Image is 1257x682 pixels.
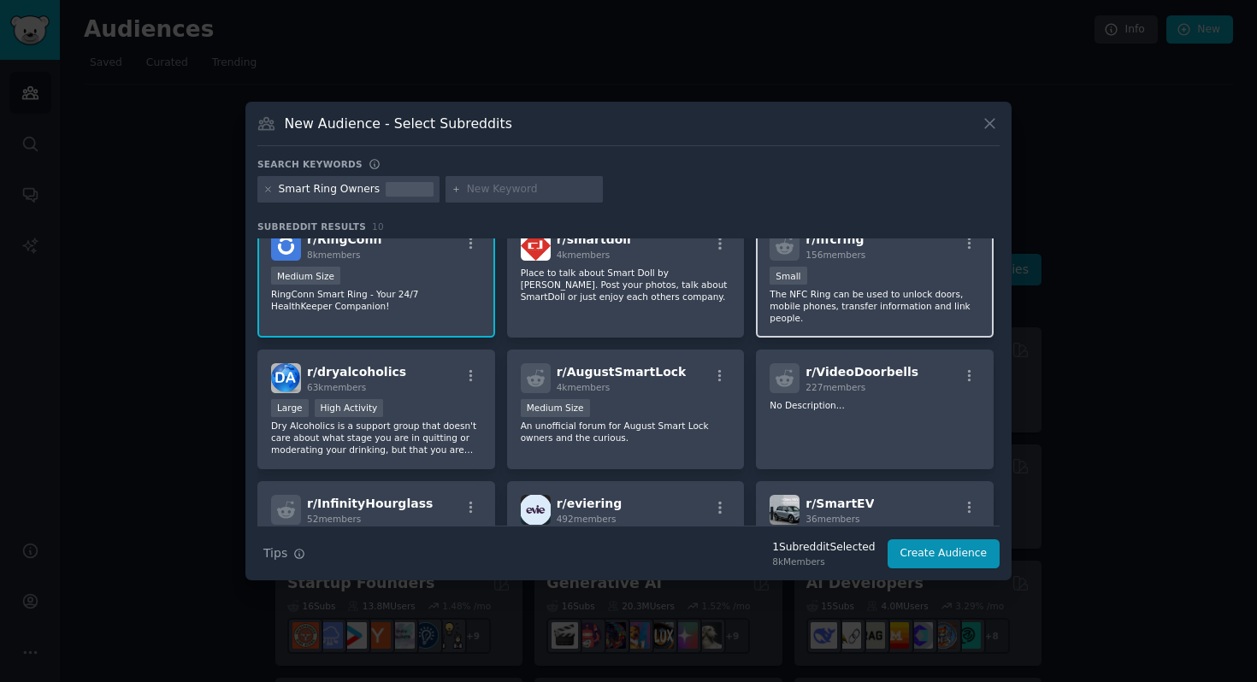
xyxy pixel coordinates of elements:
[307,232,381,246] span: r/ RingConn
[257,158,363,170] h3: Search keywords
[806,250,865,260] span: 156 members
[307,365,406,379] span: r/ dryalcoholics
[271,288,481,312] p: RingConn Smart Ring - Your 24/7 HealthKeeper Companion!
[557,497,623,510] span: r/ eviering
[307,514,361,524] span: 52 members
[806,514,859,524] span: 36 members
[806,382,865,392] span: 227 members
[372,221,384,232] span: 10
[806,365,918,379] span: r/ VideoDoorbells
[770,399,980,411] p: No Description...
[557,250,611,260] span: 4k members
[557,514,617,524] span: 492 members
[806,497,874,510] span: r/ SmartEV
[521,495,551,525] img: eviering
[271,267,340,285] div: Medium Size
[557,232,631,246] span: r/ smartdoll
[271,420,481,456] p: Dry Alcoholics is a support group that doesn't care about what stage you are in quitting or moder...
[271,363,301,393] img: dryalcoholics
[557,365,687,379] span: r/ AugustSmartLock
[770,288,980,324] p: The NFC Ring can be used to unlock doors, mobile phones, transfer information and link people.
[770,495,800,525] img: SmartEV
[257,220,366,232] span: Subreddit Results
[521,399,590,417] div: Medium Size
[806,232,864,246] span: r/ nfcring
[772,556,875,567] div: 8k Members
[307,382,366,392] span: 63k members
[521,420,731,444] p: An unofficial forum for August Smart Lock owners and the curious.
[315,399,384,417] div: High Activity
[271,231,301,261] img: RingConn
[307,250,361,260] span: 8k members
[770,267,806,285] div: Small
[557,382,611,392] span: 4k members
[467,182,597,197] input: New Keyword
[307,497,433,510] span: r/ InfinityHourglass
[271,399,309,417] div: Large
[263,544,287,562] span: Tips
[285,115,512,132] h3: New Audience - Select Subreddits
[772,540,875,556] div: 1 Subreddit Selected
[521,267,731,303] p: Place to talk about Smart Doll by [PERSON_NAME]. Post your photos, talk about SmartDoll or just e...
[257,538,311,568] button: Tips
[279,182,381,197] div: Smart Ring Owners
[888,539,1000,568] button: Create Audience
[521,231,551,261] img: smartdoll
